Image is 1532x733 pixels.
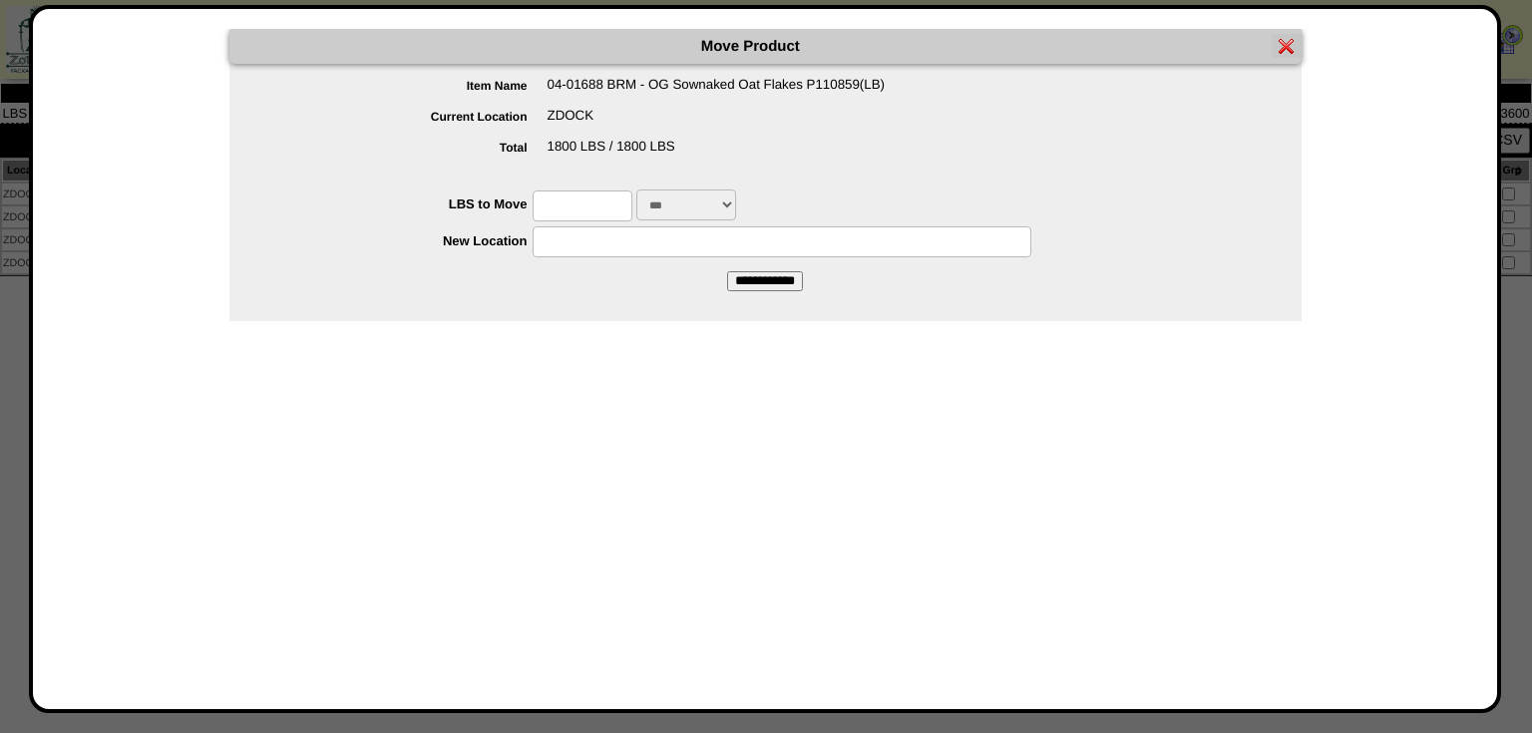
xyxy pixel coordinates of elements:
[269,139,1302,170] div: 1800 LBS / 1800 LBS
[269,110,548,124] label: Current Location
[269,77,1302,108] div: 04-01688 BRM - OG Sownaked Oat Flakes P110859(LB)
[269,233,534,248] label: New Location
[269,108,1302,139] div: ZDOCK
[269,79,548,93] label: Item Name
[269,196,534,211] label: LBS to Move
[269,141,548,155] label: Total
[1279,38,1295,54] img: error.gif
[229,29,1302,64] div: Move Product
